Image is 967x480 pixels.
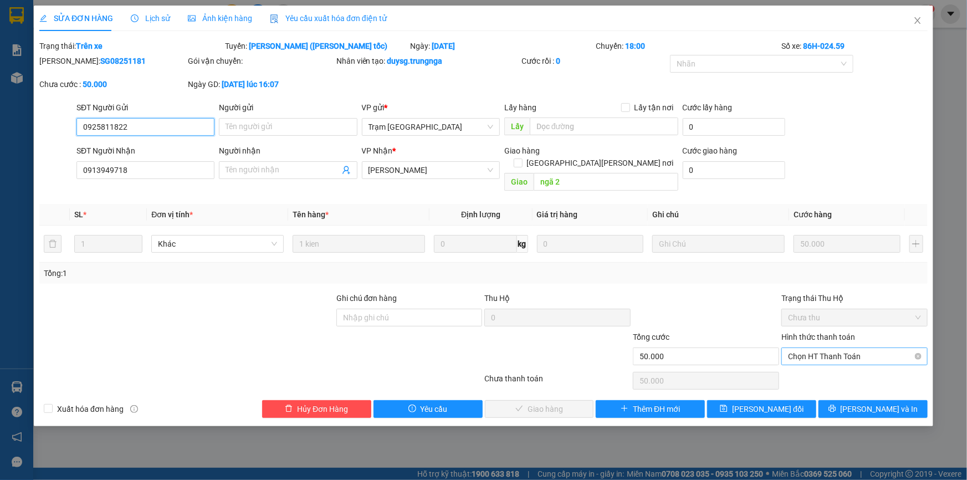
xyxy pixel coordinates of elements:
[818,400,928,418] button: printer[PERSON_NAME] và In
[39,55,186,67] div: [PERSON_NAME]:
[902,6,933,37] button: Close
[44,267,374,279] div: Tổng: 1
[374,400,483,418] button: exclamation-circleYêu cầu
[336,294,397,303] label: Ghi chú đơn hàng
[222,80,279,89] b: [DATE] lúc 16:07
[369,119,493,135] span: Trạm Sài Gòn
[131,14,139,22] span: clock-circle
[76,101,214,114] div: SĐT Người Gửi
[293,210,329,219] span: Tên hàng
[504,103,536,112] span: Lấy hàng
[131,14,170,23] span: Lịch sử
[707,400,816,418] button: save[PERSON_NAME] đổi
[913,16,922,25] span: close
[556,57,560,65] b: 0
[915,353,922,360] span: close-circle
[83,80,107,89] b: 50.000
[530,118,678,135] input: Dọc đường
[788,348,921,365] span: Chọn HT Thanh Toán
[909,235,923,253] button: plus
[683,161,785,179] input: Cước giao hàng
[794,235,901,253] input: 0
[504,118,530,135] span: Lấy
[270,14,387,23] span: Yêu cầu xuất hóa đơn điện tử
[484,294,510,303] span: Thu Hộ
[781,292,928,304] div: Trạng thái Thu Hộ
[683,103,733,112] label: Cước lấy hàng
[342,166,351,175] span: user-add
[621,405,628,413] span: plus
[780,40,929,52] div: Số xe:
[362,101,500,114] div: VP gửi
[39,14,113,23] span: SỬA ĐƠN HÀNG
[53,403,128,415] span: Xuất hóa đơn hàng
[521,55,668,67] div: Cước rồi :
[285,405,293,413] span: delete
[188,55,334,67] div: Gói vận chuyển:
[461,210,500,219] span: Định lượng
[44,235,62,253] button: delete
[151,210,193,219] span: Đơn vị tính
[828,405,836,413] span: printer
[625,42,645,50] b: 18:00
[369,162,493,178] span: Phan Thiết
[219,145,357,157] div: Người nhận
[596,400,705,418] button: plusThêm ĐH mới
[781,333,855,341] label: Hình thức thanh toán
[262,400,371,418] button: deleteHủy Đơn Hàng
[652,235,785,253] input: Ghi Chú
[224,40,410,52] div: Tuyến:
[100,57,146,65] b: SG08251181
[270,14,279,23] img: icon
[504,146,540,155] span: Giao hàng
[683,146,738,155] label: Cước giao hàng
[188,14,196,22] span: picture
[841,403,918,415] span: [PERSON_NAME] và In
[408,405,416,413] span: exclamation-circle
[504,173,534,191] span: Giao
[39,14,47,22] span: edit
[788,309,921,326] span: Chưa thu
[410,40,595,52] div: Ngày:
[648,204,789,226] th: Ghi chú
[537,210,578,219] span: Giá trị hàng
[595,40,780,52] div: Chuyến:
[76,42,103,50] b: Trên xe
[293,235,425,253] input: VD: Bàn, Ghế
[523,157,678,169] span: [GEOGRAPHIC_DATA][PERSON_NAME] nơi
[732,403,804,415] span: [PERSON_NAME] đổi
[362,146,393,155] span: VP Nhận
[484,372,632,392] div: Chưa thanh toán
[485,400,594,418] button: checkGiao hàng
[534,173,678,191] input: Dọc đường
[38,40,224,52] div: Trạng thái:
[74,210,83,219] span: SL
[336,309,483,326] input: Ghi chú đơn hàng
[219,101,357,114] div: Người gửi
[39,78,186,90] div: Chưa cước :
[158,236,277,252] span: Khác
[633,333,669,341] span: Tổng cước
[720,405,728,413] span: save
[633,403,680,415] span: Thêm ĐH mới
[76,145,214,157] div: SĐT Người Nhận
[387,57,443,65] b: duysg.trungnga
[249,42,387,50] b: [PERSON_NAME] ([PERSON_NAME] tốc)
[188,78,334,90] div: Ngày GD:
[517,235,528,253] span: kg
[188,14,252,23] span: Ảnh kiện hàng
[297,403,348,415] span: Hủy Đơn Hàng
[336,55,520,67] div: Nhân viên tạo:
[803,42,845,50] b: 86H-024.59
[794,210,832,219] span: Cước hàng
[421,403,448,415] span: Yêu cầu
[630,101,678,114] span: Lấy tận nơi
[130,405,138,413] span: info-circle
[683,118,785,136] input: Cước lấy hàng
[537,235,644,253] input: 0
[432,42,456,50] b: [DATE]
